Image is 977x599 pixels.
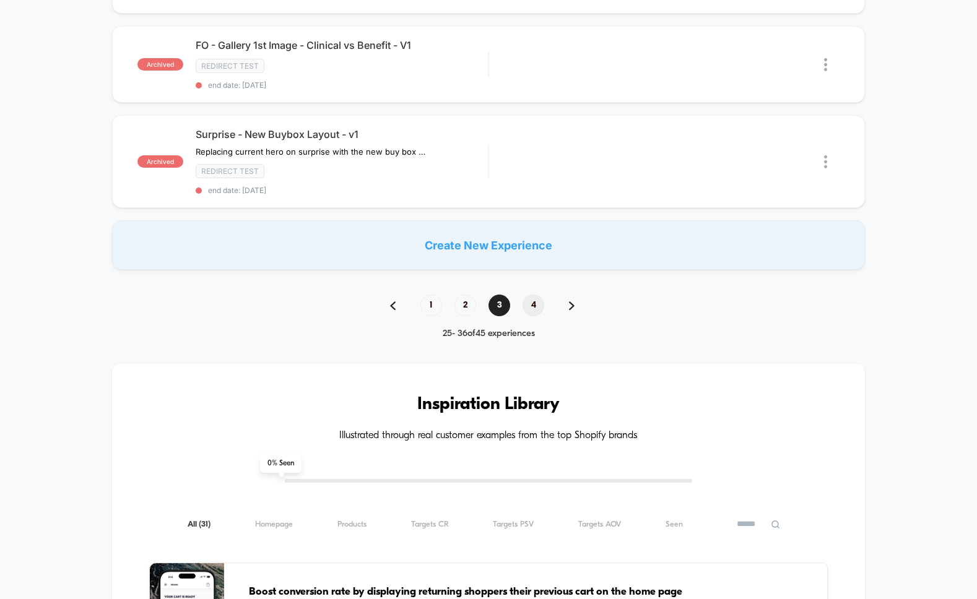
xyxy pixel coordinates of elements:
[569,301,575,310] img: pagination forward
[824,58,827,71] img: close
[578,520,621,529] span: Targets AOV
[137,58,183,71] span: archived
[390,301,396,310] img: pagination back
[454,295,476,316] span: 2
[196,128,488,140] span: Surprise - New Buybox Layout - v1
[196,80,488,90] span: end date: [DATE]
[149,395,827,415] h3: Inspiration Library
[260,454,302,473] span: 0 % Seen
[255,520,293,529] span: Homepage
[137,155,183,168] span: archived
[196,147,425,157] span: Replacing current hero on surprise with the new buy box that focuses on﻿ exclusive savings for cu...
[420,295,442,316] span: 1
[112,220,864,270] div: Create New Experience
[523,295,544,316] span: 4
[378,329,599,339] div: 25 - 36 of 45 experiences
[149,430,827,442] h4: Illustrated through real customer examples from the top Shopify brands
[196,186,488,195] span: end date: [DATE]
[488,295,510,316] span: 3
[493,520,534,529] span: Targets PSV
[196,164,264,178] span: Redirect Test
[337,520,367,529] span: Products
[666,520,683,529] span: Seen
[411,520,449,529] span: Targets CR
[196,59,264,73] span: Redirect Test
[188,520,211,529] span: All
[199,520,211,528] span: ( 31 )
[824,155,827,168] img: close
[196,39,488,51] span: FO - Gallery 1st Image - Clinical vs Benefit - V1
